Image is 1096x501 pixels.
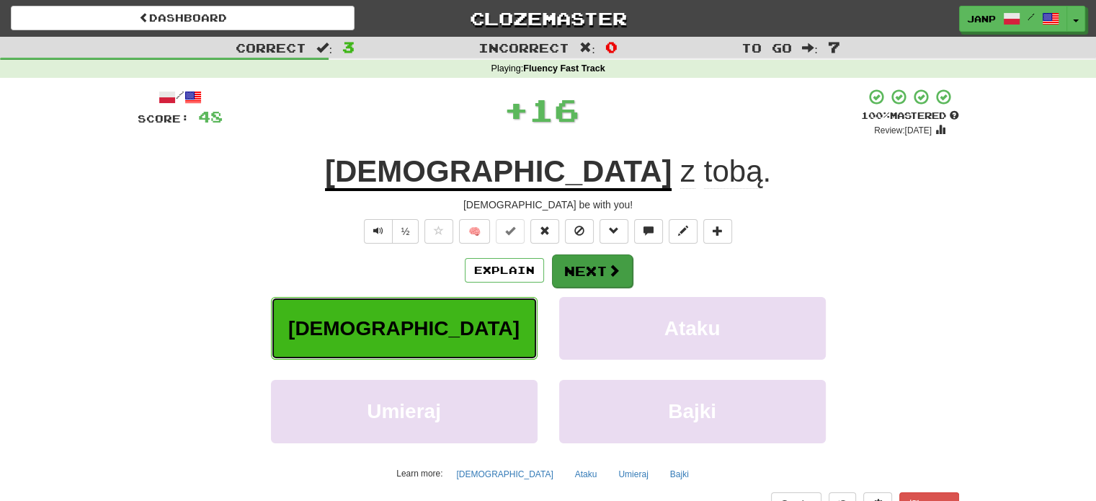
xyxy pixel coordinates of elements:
span: 100 % [861,110,890,121]
button: Ignore sentence (alt+i) [565,219,594,244]
button: Play sentence audio (ctl+space) [364,219,393,244]
button: Add to collection (alt+a) [703,219,732,244]
span: JanP [967,12,996,25]
button: [DEMOGRAPHIC_DATA] [271,297,538,360]
span: Incorrect [478,40,569,55]
button: Explain [465,258,544,283]
span: Correct [236,40,306,55]
span: Score: [138,112,190,125]
span: : [316,42,332,54]
button: ½ [392,219,419,244]
span: Umieraj [367,400,441,422]
span: 7 [828,38,840,56]
div: Text-to-speech controls [361,219,419,244]
a: JanP / [959,6,1067,32]
span: z [680,154,695,189]
button: Reset to 0% Mastered (alt+r) [530,219,559,244]
button: Ataku [567,464,605,485]
button: Discuss sentence (alt+u) [634,219,663,244]
span: 0 [605,38,618,56]
button: 🧠 [459,219,490,244]
span: : [579,42,595,54]
button: Next [552,254,633,288]
span: 3 [342,38,355,56]
span: Ataku [664,317,721,340]
span: To go [741,40,792,55]
a: Clozemaster [376,6,720,31]
div: / [138,88,223,106]
button: Umieraj [610,464,656,485]
button: Favorite sentence (alt+f) [424,219,453,244]
small: Learn more: [396,469,442,479]
u: [DEMOGRAPHIC_DATA] [325,154,672,191]
button: Bajki [559,380,826,443]
div: [DEMOGRAPHIC_DATA] be with you! [138,198,959,212]
button: Ataku [559,297,826,360]
button: Edit sentence (alt+d) [669,219,698,244]
span: tobą [704,154,763,189]
div: Mastered [861,110,959,123]
small: Review: [DATE] [874,125,932,136]
button: Grammar (alt+g) [600,219,628,244]
button: Set this sentence to 100% Mastered (alt+m) [496,219,525,244]
a: Dashboard [11,6,355,30]
span: : [802,42,818,54]
strong: Fluency Fast Track [523,63,605,74]
span: Bajki [668,400,716,422]
span: . [672,154,771,189]
span: 48 [198,107,223,125]
span: / [1028,12,1035,22]
button: [DEMOGRAPHIC_DATA] [448,464,561,485]
button: Umieraj [271,380,538,443]
span: 16 [529,92,579,128]
button: Bajki [662,464,697,485]
span: [DEMOGRAPHIC_DATA] [288,317,520,340]
span: + [504,88,529,131]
